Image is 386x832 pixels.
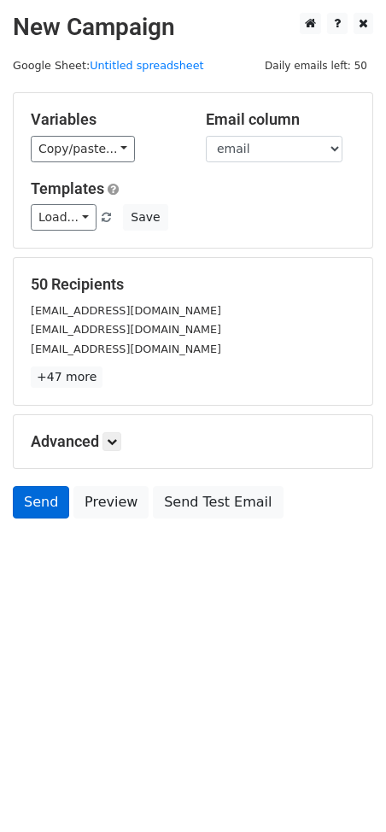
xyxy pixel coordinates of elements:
iframe: Chat Widget [301,750,386,832]
h5: 50 Recipients [31,275,355,294]
a: Send Test Email [153,486,283,519]
span: Daily emails left: 50 [259,56,373,75]
a: Templates [31,179,104,197]
small: Google Sheet: [13,59,204,72]
small: [EMAIL_ADDRESS][DOMAIN_NAME] [31,323,221,336]
h5: Advanced [31,432,355,451]
a: Send [13,486,69,519]
a: Load... [31,204,96,231]
h2: New Campaign [13,13,373,42]
h5: Email column [206,110,355,129]
a: +47 more [31,366,102,388]
button: Save [123,204,167,231]
a: Untitled spreadsheet [90,59,203,72]
small: [EMAIL_ADDRESS][DOMAIN_NAME] [31,304,221,317]
h5: Variables [31,110,180,129]
a: Copy/paste... [31,136,135,162]
a: Daily emails left: 50 [259,59,373,72]
small: [EMAIL_ADDRESS][DOMAIN_NAME] [31,343,221,355]
a: Preview [73,486,149,519]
